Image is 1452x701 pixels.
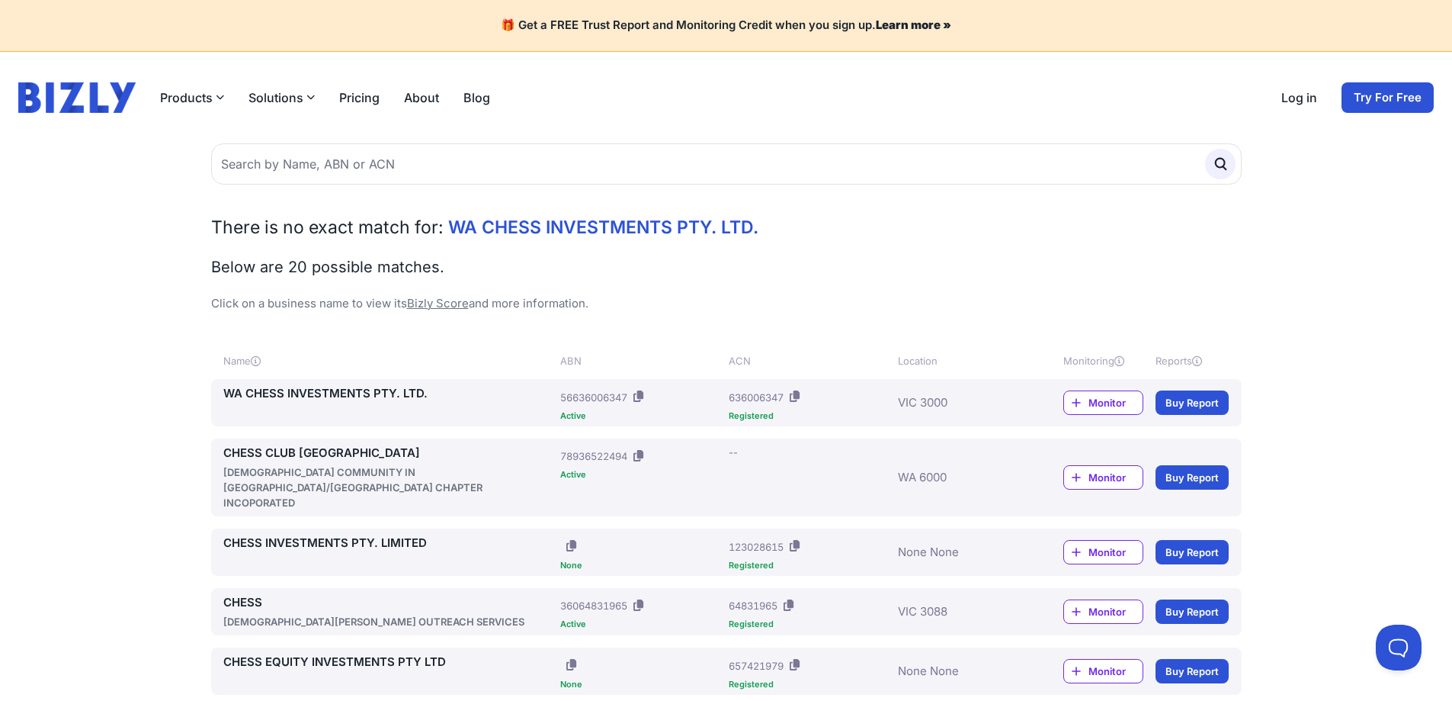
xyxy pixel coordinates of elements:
div: Registered [729,412,891,420]
div: Registered [729,620,891,629]
span: Below are 20 possible matches. [211,258,444,276]
a: Buy Report [1156,659,1229,683]
div: VIC 3088 [898,594,1018,630]
a: CHESS EQUITY INVESTMENTS PTY LTD [223,654,555,671]
div: Location [898,353,1018,368]
div: None None [898,654,1018,689]
button: Solutions [248,88,315,107]
a: Bizly Score [407,296,469,310]
div: Active [560,620,723,629]
span: There is no exact match for: [211,217,444,238]
a: Pricing [339,88,380,107]
div: Active [560,471,723,479]
div: 64831965 [729,598,777,613]
div: 78936522494 [560,449,627,464]
a: Monitor [1063,600,1143,624]
a: WA CHESS INVESTMENTS PTY. LTD. [223,385,555,403]
div: 657421979 [729,658,784,674]
a: Try For Free [1341,82,1434,113]
span: Monitor [1088,395,1143,410]
h4: 🎁 Get a FREE Trust Report and Monitoring Credit when you sign up. [18,18,1434,33]
a: Blog [463,88,490,107]
div: ACN [729,353,891,368]
div: 36064831965 [560,598,627,613]
span: Monitor [1088,470,1143,485]
a: About [404,88,439,107]
a: Buy Report [1156,600,1229,624]
div: -- [729,445,738,460]
div: Active [560,412,723,420]
a: Buy Report [1156,540,1229,564]
a: Learn more » [876,18,951,32]
div: 56636006347 [560,390,627,405]
a: CHESS [223,594,555,612]
p: Click on a business name to view its and more information. [211,295,1242,313]
div: 123028615 [729,539,784,555]
span: Monitor [1088,664,1143,679]
div: None None [898,535,1018,570]
a: Log in [1281,88,1317,107]
span: WA CHESS INVESTMENTS PTY. LTD. [448,217,758,238]
div: 636006347 [729,390,784,405]
div: [DEMOGRAPHIC_DATA][PERSON_NAME] OUTREACH SERVICES [223,614,555,629]
div: None [560,561,723,570]
a: Monitor [1063,391,1143,415]
div: None [560,680,723,689]
a: Buy Report [1156,465,1229,490]
div: VIC 3000 [898,385,1018,420]
input: Search by Name, ABN or ACN [211,143,1242,185]
a: CHESS CLUB [GEOGRAPHIC_DATA] [223,445,555,462]
button: Products [160,88,224,107]
div: Name [223,353,555,368]
div: [DEMOGRAPHIC_DATA] COMMUNITY IN [GEOGRAPHIC_DATA]/[GEOGRAPHIC_DATA] CHAPTER INCOPORATED [223,465,555,510]
span: Monitor [1088,545,1143,560]
div: WA 6000 [898,445,1018,511]
a: Monitor [1063,540,1143,564]
div: ABN [560,353,723,368]
div: Registered [729,561,891,570]
iframe: Toggle Customer Support [1376,625,1422,670]
a: Monitor [1063,465,1143,490]
div: Reports [1156,353,1229,368]
div: Registered [729,680,891,689]
a: Monitor [1063,659,1143,683]
a: CHESS INVESTMENTS PTY. LIMITED [223,535,555,552]
div: Monitoring [1063,353,1143,368]
span: Monitor [1088,604,1143,619]
a: Buy Report [1156,391,1229,415]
